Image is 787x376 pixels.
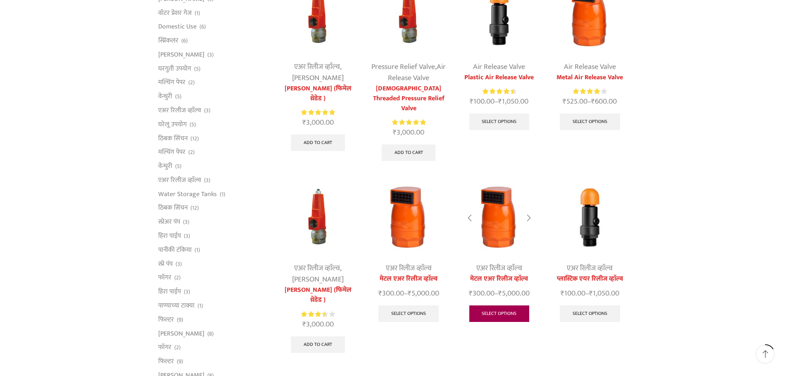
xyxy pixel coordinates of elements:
span: (2) [188,78,195,87]
bdi: 1,050.00 [589,287,619,300]
a: ठिबक सिंचन [158,201,188,215]
a: Metal Air Release Valve [551,73,629,83]
span: (2) [174,343,181,352]
a: ठिबक सिंचन [158,131,188,145]
span: (5) [194,65,200,73]
span: (1) [195,246,200,254]
a: Plastic Air Release Valve [460,73,538,83]
a: Add to cart: “प्रेशर रिलीफ व्हाॅल्व (फिमेल थ्रेडेड )” [291,336,345,353]
span: ₹ [498,287,502,300]
span: ₹ [563,95,566,108]
span: Rated out of 5 [573,87,601,96]
div: Rated 5.00 out of 5 [301,108,335,117]
a: [PERSON_NAME] [292,72,344,84]
a: Air Release Valve [564,61,616,73]
a: Select options for “मेटल एअर रिलीज व्हाॅल्व” [469,305,530,322]
span: ₹ [408,287,411,300]
span: (3) [204,176,210,184]
a: Pressure Relief Valve [371,61,435,73]
span: ₹ [561,287,564,300]
a: एअर रिलीज व्हाॅल्व [294,262,340,274]
span: – [460,288,538,299]
span: (5) [175,92,181,101]
a: Air Release Valve [473,61,525,73]
a: फिल्टर [158,355,174,369]
span: ₹ [591,95,595,108]
a: [DEMOGRAPHIC_DATA] Threaded Pressure Relief Valve [369,84,447,114]
span: (9) [177,357,183,366]
a: Select options for “प्लास्टिक एयर रिलीज व्हाॅल्व” [560,305,620,322]
bdi: 3,000.00 [302,318,334,331]
span: ₹ [393,126,397,139]
a: मल्चिंग पेपर [158,145,185,159]
bdi: 3,000.00 [393,126,424,139]
a: हिरा पाईप [158,285,181,299]
a: एअर रिलीज व्हाॅल्व [158,173,201,187]
span: (6) [181,37,188,45]
a: मेटल एअर रिलीज व्हाॅल्व [369,274,447,284]
a: हिरा पाईप [158,229,181,243]
a: [PERSON_NAME] [158,47,204,61]
div: Rated 3.50 out of 5 [301,310,335,319]
bdi: 3,000.00 [302,116,334,129]
span: (3) [183,218,189,226]
a: Domestic Use [158,20,197,34]
span: – [460,96,538,107]
a: एअर रिलीज व्हाॅल्व [294,61,340,73]
a: [PERSON_NAME] (फिमेल थ्रेडेड ) [279,285,357,305]
bdi: 300.00 [378,287,404,300]
span: – [551,288,629,299]
span: – [551,96,629,107]
div: Rated 5.00 out of 5 [392,118,426,127]
a: स्प्रिंकलर [158,34,178,48]
span: (8) [207,330,214,338]
span: (3) [184,288,190,296]
span: (3) [207,51,214,59]
a: स्प्रेअर पंप [158,215,180,229]
span: ₹ [470,95,473,108]
a: [PERSON_NAME] [158,326,204,341]
img: Metal Air Release Valve [460,178,538,256]
span: (3) [184,232,190,240]
bdi: 525.00 [563,95,587,108]
div: Rated 4.57 out of 5 [483,87,516,96]
a: मल्चिंग पेपर [158,76,185,90]
a: फिल्टर [158,312,174,326]
a: Add to cart: “Female Threaded Pressure Relief Valve” [382,144,436,161]
span: Rated out of 5 [483,87,513,96]
img: Metal Air Release Valve [369,178,447,256]
a: मेटल एअर रिलीज व्हाॅल्व [460,274,538,284]
bdi: 1,050.00 [498,95,528,108]
a: एअर रिलीज व्हाॅल्व [386,262,432,274]
a: Water Storage Tanks [158,187,217,201]
a: Select options for “Metal Air Release Valve” [560,114,620,130]
a: घरगुती उपयोग [158,61,191,76]
a: वेन्चुरी [158,159,172,173]
a: घरेलू उपयोग [158,117,187,131]
span: (5) [175,162,181,170]
a: Air Release Valve [388,61,446,84]
img: प्लास्टिक एयर रिलीज व्हाॅल्व [551,178,629,256]
div: Rated 4.14 out of 5 [573,87,606,96]
span: (1) [195,9,200,17]
span: Rated out of 5 [392,118,426,127]
span: ₹ [469,287,473,300]
span: (5) [190,121,196,129]
span: (1) [197,302,203,310]
div: , [279,263,357,285]
span: (3) [204,106,210,115]
span: (1) [220,190,225,199]
bdi: 100.00 [561,287,585,300]
a: वेन्चुरी [158,90,172,104]
bdi: 5,000.00 [408,287,439,300]
a: स्प्रे पंप [158,257,173,271]
span: (3) [176,260,182,268]
a: Add to cart: “प्रेशर रिलीफ व्हाॅल्व (फिमेल थ्रेडेड )” [291,135,345,151]
a: [PERSON_NAME] (फिमेल थ्रेडेड ) [279,84,357,104]
span: ₹ [589,287,593,300]
span: – [369,288,447,299]
span: ₹ [302,116,306,129]
span: ₹ [498,95,502,108]
a: Select options for “मेटल एअर रिलीज व्हाॅल्व” [378,305,439,322]
a: पानीकी टंकिया [158,243,192,257]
